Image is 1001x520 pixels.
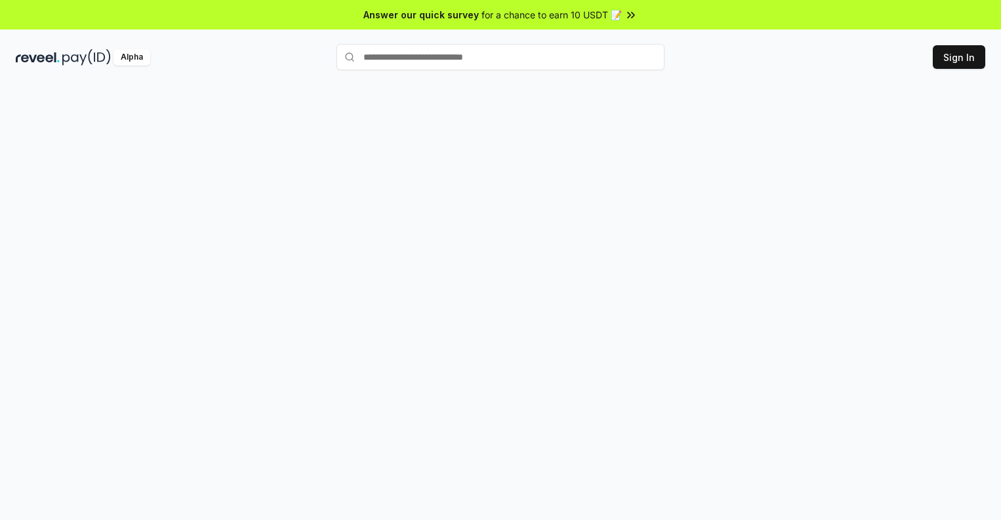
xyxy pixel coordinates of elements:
[363,8,479,22] span: Answer our quick survey
[481,8,622,22] span: for a chance to earn 10 USDT 📝
[933,45,985,69] button: Sign In
[16,49,60,66] img: reveel_dark
[113,49,150,66] div: Alpha
[62,49,111,66] img: pay_id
